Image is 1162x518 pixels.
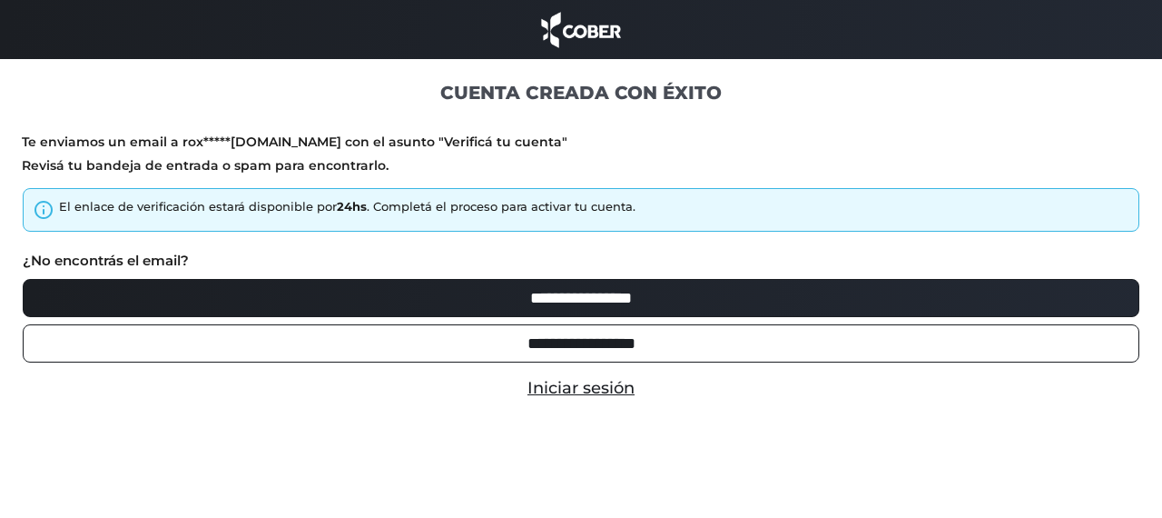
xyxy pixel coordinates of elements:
[59,198,635,216] div: El enlace de verificación estará disponible por . Completá el proceso para activar tu cuenta.
[537,9,625,50] img: cober_marca.png
[22,81,1140,105] h1: CUENTA CREADA CON ÉXITO
[337,199,367,214] strong: 24hs
[527,378,635,398] a: Iniciar sesión
[22,157,1140,174] p: Revisá tu bandeja de entrada o spam para encontrarlo.
[23,251,189,272] label: ¿No encontrás el email?
[22,134,1140,151] p: Te enviamos un email a rox*****[DOMAIN_NAME] con el asunto "Verificá tu cuenta"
